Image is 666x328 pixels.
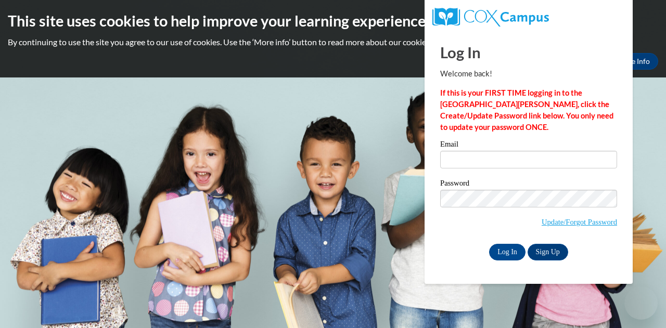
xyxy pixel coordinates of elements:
input: Log In [489,244,526,260]
a: Sign Up [528,244,568,260]
label: Password [440,179,617,190]
p: Welcome back! [440,68,617,80]
h2: This site uses cookies to help improve your learning experience. [8,10,658,31]
h1: Log In [440,42,617,63]
label: Email [440,140,617,151]
a: More Info [609,53,658,70]
img: COX Campus [432,8,549,27]
a: Update/Forgot Password [542,218,617,226]
strong: If this is your FIRST TIME logging in to the [GEOGRAPHIC_DATA][PERSON_NAME], click the Create/Upd... [440,88,613,132]
p: By continuing to use the site you agree to our use of cookies. Use the ‘More info’ button to read... [8,36,658,48]
iframe: Button to launch messaging window [624,286,658,320]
